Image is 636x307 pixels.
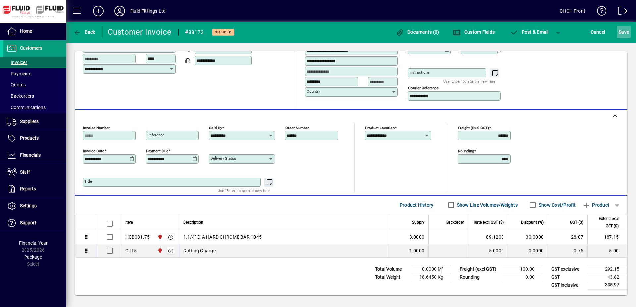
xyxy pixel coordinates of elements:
button: Save [617,26,631,38]
mat-label: Invoice number [83,126,110,130]
mat-label: Reference [147,133,164,137]
span: Product [582,200,609,210]
span: CHRISTCHURCH [156,247,163,254]
td: 18.6450 Kg [411,273,451,281]
span: Product History [400,200,434,210]
td: 0.0000 [508,244,548,257]
span: Cancel [591,27,605,37]
span: Documents (0) [396,29,439,35]
span: Customers [20,45,42,51]
span: Suppliers [20,119,39,124]
mat-label: Freight (excl GST) [458,126,489,130]
a: Knowledge Base [592,1,607,23]
div: 89.1200 [472,234,504,240]
button: Custom Fields [451,26,496,38]
span: CHRISTCHURCH [156,233,163,241]
span: 1.0000 [409,247,425,254]
a: Invoices [3,57,66,68]
td: 335.97 [588,281,627,289]
span: Backorder [446,219,464,226]
div: 5.0000 [472,247,504,254]
span: Support [20,220,36,225]
label: Show Line Volumes/Weights [456,202,518,208]
button: Post & Email [507,26,552,38]
mat-label: Sold by [209,126,222,130]
mat-label: Title [84,179,92,184]
a: Suppliers [3,113,66,130]
button: Profile [109,5,130,17]
button: Product History [397,199,436,211]
a: Products [3,130,66,147]
td: 292.15 [588,265,627,273]
app-page-header-button: Back [66,26,103,38]
span: Financial Year [19,240,48,246]
a: Communications [3,102,66,113]
span: Staff [20,169,30,175]
span: Cutting Charge [183,247,216,254]
mat-hint: Use 'Enter' to start a new line [443,77,495,85]
span: Extend excl GST ($) [592,215,619,230]
a: Reports [3,181,66,197]
span: Reports [20,186,36,191]
span: Custom Fields [453,29,495,35]
span: Rate excl GST ($) [474,219,504,226]
span: On hold [215,30,232,34]
td: Total Weight [372,273,411,281]
span: 1.1/4" DIA HARD CHROME BAR 1045 [183,234,262,240]
span: ost & Email [510,29,549,35]
mat-label: Order number [285,126,309,130]
span: Home [20,28,32,34]
div: Customer Invoice [108,27,172,37]
a: Logout [613,1,628,23]
td: GST exclusive [548,265,588,273]
td: GST [548,273,588,281]
span: Description [183,219,203,226]
span: Back [73,29,95,35]
a: Payments [3,68,66,79]
span: Payments [7,71,31,76]
span: S [619,29,621,35]
td: 5.00 [587,244,627,257]
span: GST ($) [570,219,583,226]
mat-label: Rounding [458,149,474,153]
div: HCB031.75 [125,234,150,240]
td: 187.15 [587,230,627,244]
button: Back [72,26,97,38]
a: Staff [3,164,66,180]
a: Financials [3,147,66,164]
a: Home [3,23,66,40]
mat-label: Delivery status [210,156,236,161]
td: 43.82 [588,273,627,281]
td: 28.07 [548,230,587,244]
td: Freight (excl GST) [456,265,503,273]
label: Show Cost/Profit [537,202,576,208]
td: GST inclusive [548,281,588,289]
td: 30.0000 [508,230,548,244]
div: CUT5 [125,247,137,254]
span: Backorders [7,93,34,99]
mat-label: Courier Reference [408,86,439,90]
div: Fluid Fittings Ltd [130,6,166,16]
div: CHCH Front [560,6,585,16]
span: Supply [412,219,424,226]
mat-label: Instructions [409,70,430,75]
button: Cancel [589,26,607,38]
a: Settings [3,198,66,214]
mat-hint: Use 'Enter' to start a new line [218,187,270,194]
span: Invoices [7,60,27,65]
span: Package [24,254,42,260]
button: Add [88,5,109,17]
span: Communications [7,105,46,110]
button: Product [579,199,612,211]
td: Rounding [456,273,503,281]
mat-label: Payment due [146,149,168,153]
td: 100.00 [503,265,543,273]
td: Total Volume [372,265,411,273]
mat-label: Product location [365,126,395,130]
mat-label: Invoice date [83,149,104,153]
span: Discount (%) [521,219,544,226]
button: Documents (0) [395,26,441,38]
a: Quotes [3,79,66,90]
span: Item [125,219,133,226]
mat-label: Country [307,89,320,94]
